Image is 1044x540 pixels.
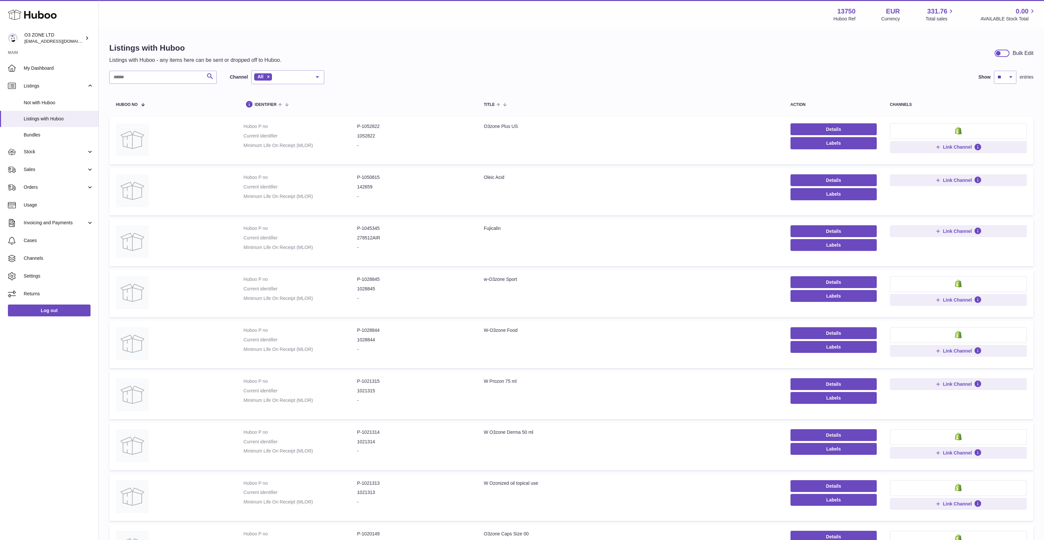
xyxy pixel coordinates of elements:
[357,480,471,486] dd: P-1021313
[24,38,97,44] span: [EMAIL_ADDRESS][DOMAIN_NAME]
[357,346,471,353] dd: -
[886,7,900,16] strong: EUR
[484,123,777,130] div: O3zone Plus US
[790,378,877,390] a: Details
[24,149,87,155] span: Stock
[980,7,1036,22] a: 0.00 AVAILABLE Stock Total
[24,237,94,244] span: Cases
[244,499,357,505] dt: Minimum Life On Receipt (MLOR)
[244,174,357,181] dt: Huboo P no
[943,177,972,183] span: Link Channel
[955,432,962,440] img: shopify-small.png
[357,286,471,292] dd: 1028845
[244,235,357,241] dt: Current identifier
[484,531,777,537] div: O3zone Caps Size 00
[116,174,149,207] img: Oleic Acid
[790,137,877,149] button: Labels
[357,531,471,537] dd: P-1020149
[24,255,94,261] span: Channels
[357,295,471,302] dd: -
[978,74,991,80] label: Show
[890,294,1027,306] button: Link Channel
[834,16,856,22] div: Huboo Ref
[24,116,94,122] span: Listings with Huboo
[244,489,357,496] dt: Current identifier
[244,142,357,149] dt: Minimum Life On Receipt (MLOR)
[925,16,955,22] span: Total sales
[484,276,777,282] div: w-O3zone Sport
[244,378,357,384] dt: Huboo P no
[955,331,962,338] img: shopify-small.png
[244,193,357,200] dt: Minimum Life On Receipt (MLOR)
[357,378,471,384] dd: P-1021315
[955,483,962,491] img: shopify-small.png
[790,174,877,186] a: Details
[24,132,94,138] span: Bundles
[357,133,471,139] dd: 1052822
[943,228,972,234] span: Link Channel
[943,381,972,387] span: Link Channel
[24,65,94,71] span: My Dashboard
[24,273,94,279] span: Settings
[890,498,1027,510] button: Link Channel
[244,429,357,435] dt: Huboo P no
[927,7,947,16] span: 331.76
[24,184,87,190] span: Orders
[484,174,777,181] div: Oleic Acid
[24,202,94,208] span: Usage
[244,286,357,292] dt: Current identifier
[357,388,471,394] dd: 1021315
[109,43,281,53] h1: Listings with Huboo
[943,501,972,507] span: Link Channel
[24,32,84,44] div: O3 ZONE LTD
[244,133,357,139] dt: Current identifier
[116,225,149,258] img: Fujicalin
[8,305,91,316] a: Log out
[790,443,877,455] button: Labels
[790,276,877,288] a: Details
[1020,74,1033,80] span: entries
[357,439,471,445] dd: 1021314
[484,378,777,384] div: W Prozon 75 ml
[357,397,471,404] dd: -
[890,378,1027,390] button: Link Channel
[925,7,955,22] a: 331.76 Total sales
[24,166,87,173] span: Sales
[357,235,471,241] dd: 278512AIR
[357,276,471,282] dd: P-1028845
[943,144,972,150] span: Link Channel
[244,295,357,302] dt: Minimum Life On Receipt (MLOR)
[790,225,877,237] a: Details
[244,439,357,445] dt: Current identifier
[790,480,877,492] a: Details
[790,341,877,353] button: Labels
[484,327,777,333] div: W-O3zone Food
[943,297,972,303] span: Link Channel
[980,16,1036,22] span: AVAILABLE Stock Total
[244,123,357,130] dt: Huboo P no
[244,337,357,343] dt: Current identifier
[881,16,900,22] div: Currency
[790,327,877,339] a: Details
[484,103,495,107] span: title
[255,103,277,107] span: identifier
[116,429,149,462] img: W O3zone Derma 50 ml
[790,392,877,404] button: Labels
[1016,7,1029,16] span: 0.00
[1013,50,1033,57] div: Bulk Edit
[484,429,777,435] div: W O3zone Derma 50 ml
[357,123,471,130] dd: P-1052822
[116,480,149,513] img: W Ozonized oil topical use
[109,57,281,64] p: Listings with Huboo - any items here can be sent or dropped off to Huboo.
[357,184,471,190] dd: 142659
[357,429,471,435] dd: P-1021314
[357,327,471,333] dd: P-1028844
[837,7,856,16] strong: 13750
[890,141,1027,153] button: Link Channel
[244,244,357,251] dt: Minimum Life On Receipt (MLOR)
[357,142,471,149] dd: -
[357,489,471,496] dd: 1021313
[890,103,1027,107] div: channels
[357,225,471,232] dd: P-1045345
[244,448,357,454] dt: Minimum Life On Receipt (MLOR)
